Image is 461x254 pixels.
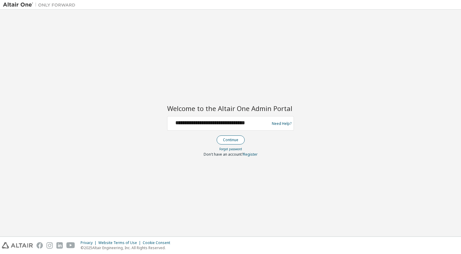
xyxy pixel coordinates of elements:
img: altair_logo.svg [2,242,33,249]
div: Privacy [81,240,98,245]
img: Altair One [3,2,78,8]
a: Register [243,152,258,157]
a: Need Help? [272,123,291,124]
img: instagram.svg [46,242,53,249]
button: Continue [217,135,245,144]
div: Cookie Consent [143,240,174,245]
img: facebook.svg [37,242,43,249]
span: Don't have an account? [204,152,243,157]
h2: Welcome to the Altair One Admin Portal [167,104,294,113]
a: Forgot password [219,147,242,151]
p: © 2025 Altair Engineering, Inc. All Rights Reserved. [81,245,174,250]
img: linkedin.svg [56,242,63,249]
div: Website Terms of Use [98,240,143,245]
img: youtube.svg [66,242,75,249]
